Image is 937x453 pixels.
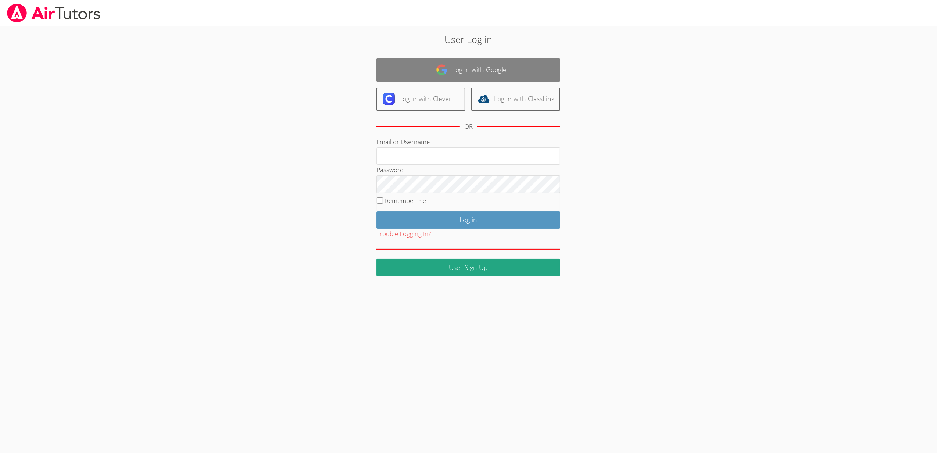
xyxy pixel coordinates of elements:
button: Trouble Logging In? [376,229,431,239]
a: Log in with Clever [376,88,465,111]
img: google-logo-50288ca7cdecda66e5e0955fdab243c47b7ad437acaf1139b6f446037453330a.svg [436,64,448,76]
label: Email or Username [376,138,430,146]
label: Remember me [385,196,426,205]
a: Log in with Google [376,58,560,82]
img: airtutors_banner-c4298cdbf04f3fff15de1276eac7730deb9818008684d7c2e4769d2f7ddbe033.png [6,4,101,22]
img: clever-logo-6eab21bc6e7a338710f1a6ff85c0baf02591cd810cc4098c63d3a4b26e2feb20.svg [383,93,395,105]
div: OR [464,121,473,132]
h2: User Log in [215,32,721,46]
a: Log in with ClassLink [471,88,560,111]
a: User Sign Up [376,259,560,276]
img: classlink-logo-d6bb404cc1216ec64c9a2012d9dc4662098be43eaf13dc465df04b49fa7ab582.svg [478,93,490,105]
label: Password [376,165,404,174]
input: Log in [376,211,560,229]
